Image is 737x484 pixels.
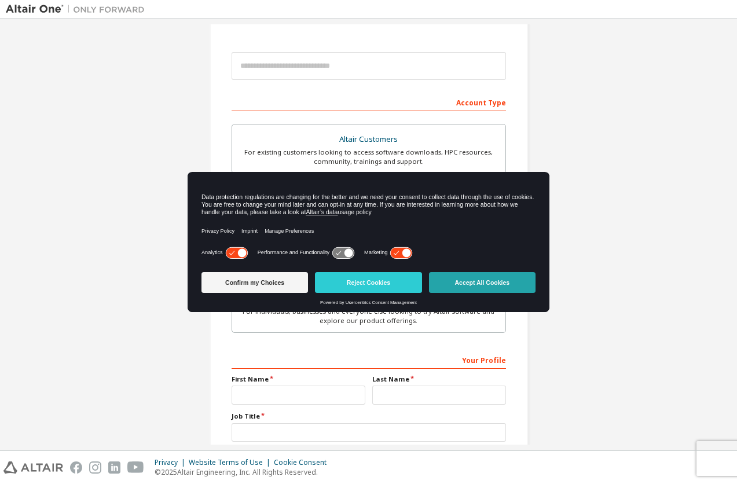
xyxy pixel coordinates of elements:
img: youtube.svg [127,461,144,474]
p: © 2025 Altair Engineering, Inc. All Rights Reserved. [155,467,333,477]
div: Altair Customers [239,131,498,148]
div: For individuals, businesses and everyone else looking to try Altair software and explore our prod... [239,307,498,325]
div: For existing customers looking to access software downloads, HPC resources, community, trainings ... [239,148,498,166]
label: Last Name [372,375,506,384]
img: altair_logo.svg [3,461,63,474]
label: Job Title [232,412,506,421]
div: Website Terms of Use [189,458,274,467]
img: Altair One [6,3,151,15]
img: linkedin.svg [108,461,120,474]
label: First Name [232,375,365,384]
div: Privacy [155,458,189,467]
div: Your Profile [232,350,506,369]
div: Cookie Consent [274,458,333,467]
img: facebook.svg [70,461,82,474]
img: instagram.svg [89,461,101,474]
div: Account Type [232,93,506,111]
